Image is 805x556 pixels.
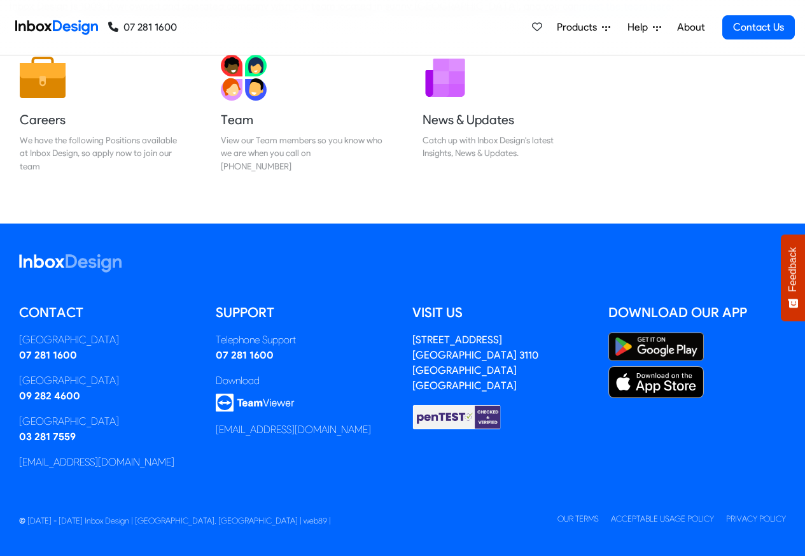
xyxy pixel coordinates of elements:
div: [GEOGRAPHIC_DATA] [19,414,197,429]
img: Checked & Verified by penTEST [412,404,501,431]
a: Privacy Policy [726,514,786,524]
div: View our Team members so you know who we are when you call on [PHONE_NUMBER] [221,134,382,173]
div: We have the following Positions available at Inbox Design, so apply now to join our team [20,134,181,173]
span: © [DATE] - [DATE] Inbox Design | [GEOGRAPHIC_DATA], [GEOGRAPHIC_DATA] | web89 | [19,516,331,525]
a: Checked & Verified by penTEST [412,410,501,422]
a: Acceptable Usage Policy [611,514,714,524]
h5: Support [216,303,393,322]
h5: Visit us [412,303,590,322]
a: 07 281 1600 [19,349,77,361]
a: [STREET_ADDRESS][GEOGRAPHIC_DATA] 3110[GEOGRAPHIC_DATA][GEOGRAPHIC_DATA] [412,334,538,392]
div: Telephone Support [216,332,393,348]
a: Products [552,15,615,40]
a: Our Terms [557,514,599,524]
div: Download [216,373,393,388]
h5: Download our App [608,303,786,322]
h5: Contact [19,303,197,322]
a: 03 281 7559 [19,431,76,443]
a: Careers We have the following Positions available at Inbox Design, so apply now to join our team [10,45,192,183]
div: Catch up with Inbox Design's latest Insights, News & Updates. [423,134,584,160]
img: 2022_01_13_icon_team.svg [221,55,267,101]
a: [EMAIL_ADDRESS][DOMAIN_NAME] [216,424,371,436]
a: 07 281 1600 [108,20,177,35]
a: News & Updates Catch up with Inbox Design's latest Insights, News & Updates. [412,45,594,183]
a: Help [622,15,666,40]
img: Apple App Store [608,366,704,398]
span: Feedback [787,247,799,292]
a: [EMAIL_ADDRESS][DOMAIN_NAME] [19,456,174,468]
span: Help [627,20,653,35]
div: [GEOGRAPHIC_DATA] [19,373,197,388]
a: 09 282 4600 [19,390,80,402]
a: About [673,15,708,40]
button: Feedback - Show survey [781,234,805,321]
a: 07 281 1600 [216,349,274,361]
h5: Team [221,111,382,129]
address: [STREET_ADDRESS] [GEOGRAPHIC_DATA] 3110 [GEOGRAPHIC_DATA] [GEOGRAPHIC_DATA] [412,334,538,392]
div: [GEOGRAPHIC_DATA] [19,332,197,348]
img: logo_teamviewer.svg [216,394,295,412]
h5: Careers [20,111,181,129]
img: logo_inboxdesign_white.svg [19,254,122,273]
a: Contact Us [722,15,795,39]
img: Google Play Store [608,332,704,361]
span: Products [557,20,602,35]
img: 2022_01_12_icon_newsletter.svg [423,55,468,101]
img: 2022_01_13_icon_job.svg [20,55,66,101]
h5: News & Updates [423,111,584,129]
a: Team View our Team members so you know who we are when you call on [PHONE_NUMBER] [211,45,393,183]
